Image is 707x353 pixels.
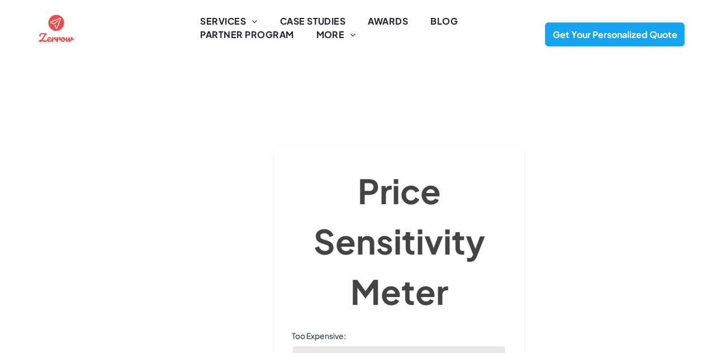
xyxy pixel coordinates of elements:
span: Get Your Personalized Quote [549,23,681,46]
a: MORE [305,28,367,41]
a: SERVICES [189,15,268,28]
label: Too Expensive: [292,330,506,341]
a: BLOG [419,15,469,28]
a: CASE STUDIES [269,15,357,28]
a: AWARDS [357,15,419,28]
img: the logo for zernow is a red circle with an airplane in it . [37,8,77,48]
h2: Price Sensitivity Meter [292,166,506,317]
a: PARTNER PROGRAM [189,28,305,41]
a: Get Your Personalized Quote [545,22,685,46]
